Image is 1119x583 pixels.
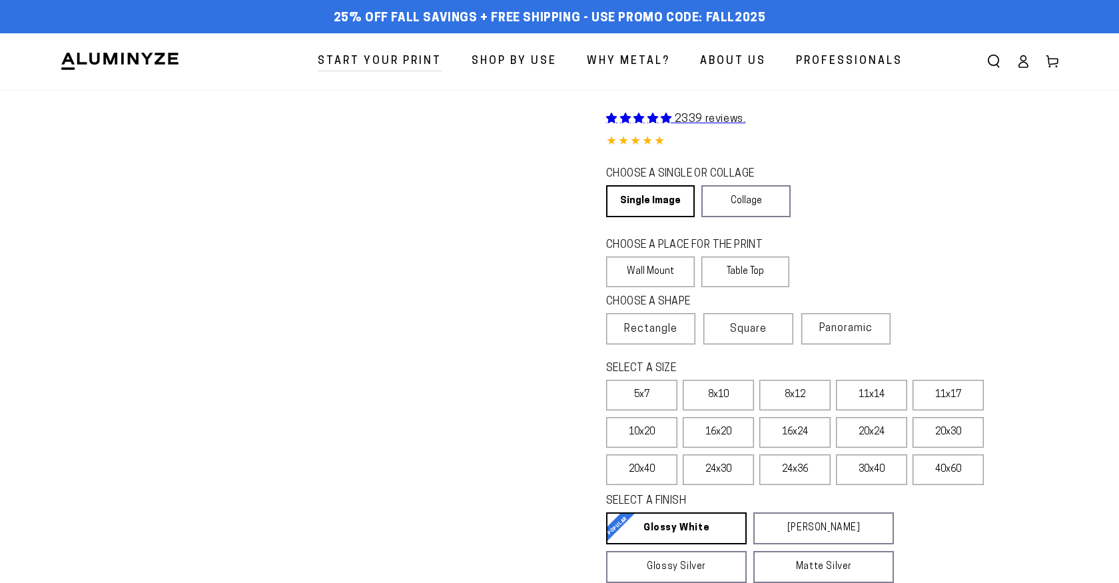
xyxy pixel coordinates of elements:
[796,52,903,71] span: Professionals
[759,380,831,410] label: 8x12
[730,321,767,337] span: Square
[913,380,984,410] label: 11x17
[577,44,680,79] a: Why Metal?
[786,44,913,79] a: Professionals
[606,133,1059,152] div: 4.84 out of 5.0 stars
[606,238,777,253] legend: CHOOSE A PLACE FOR THE PRINT
[606,494,862,509] legend: SELECT A FINISH
[606,551,747,583] a: Glossy Silver
[683,380,754,410] label: 8x10
[587,52,670,71] span: Why Metal?
[606,114,745,125] a: 2339 reviews.
[913,417,984,448] label: 20x30
[690,44,776,79] a: About Us
[836,417,907,448] label: 20x24
[701,185,790,217] a: Collage
[462,44,567,79] a: Shop By Use
[606,257,695,287] label: Wall Mount
[334,11,766,26] span: 25% off FALL Savings + Free Shipping - Use Promo Code: FALL2025
[759,454,831,485] label: 24x36
[60,51,180,71] img: Aluminyze
[624,321,677,337] span: Rectangle
[753,512,894,544] a: [PERSON_NAME]
[836,454,907,485] label: 30x40
[606,361,873,376] legend: SELECT A SIZE
[683,417,754,448] label: 16x20
[819,323,873,334] span: Panoramic
[701,257,790,287] label: Table Top
[979,47,1008,76] summary: Search our site
[913,454,984,485] label: 40x60
[606,512,747,544] a: Glossy White
[606,167,778,182] legend: CHOOSE A SINGLE OR COLLAGE
[753,551,894,583] a: Matte Silver
[606,185,695,217] a: Single Image
[318,52,442,71] span: Start Your Print
[606,380,677,410] label: 5x7
[759,417,831,448] label: 16x24
[606,417,677,448] label: 10x20
[700,52,766,71] span: About Us
[472,52,557,71] span: Shop By Use
[606,294,779,310] legend: CHOOSE A SHAPE
[606,454,677,485] label: 20x40
[308,44,452,79] a: Start Your Print
[836,380,907,410] label: 11x14
[675,114,746,125] span: 2339 reviews.
[683,454,754,485] label: 24x30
